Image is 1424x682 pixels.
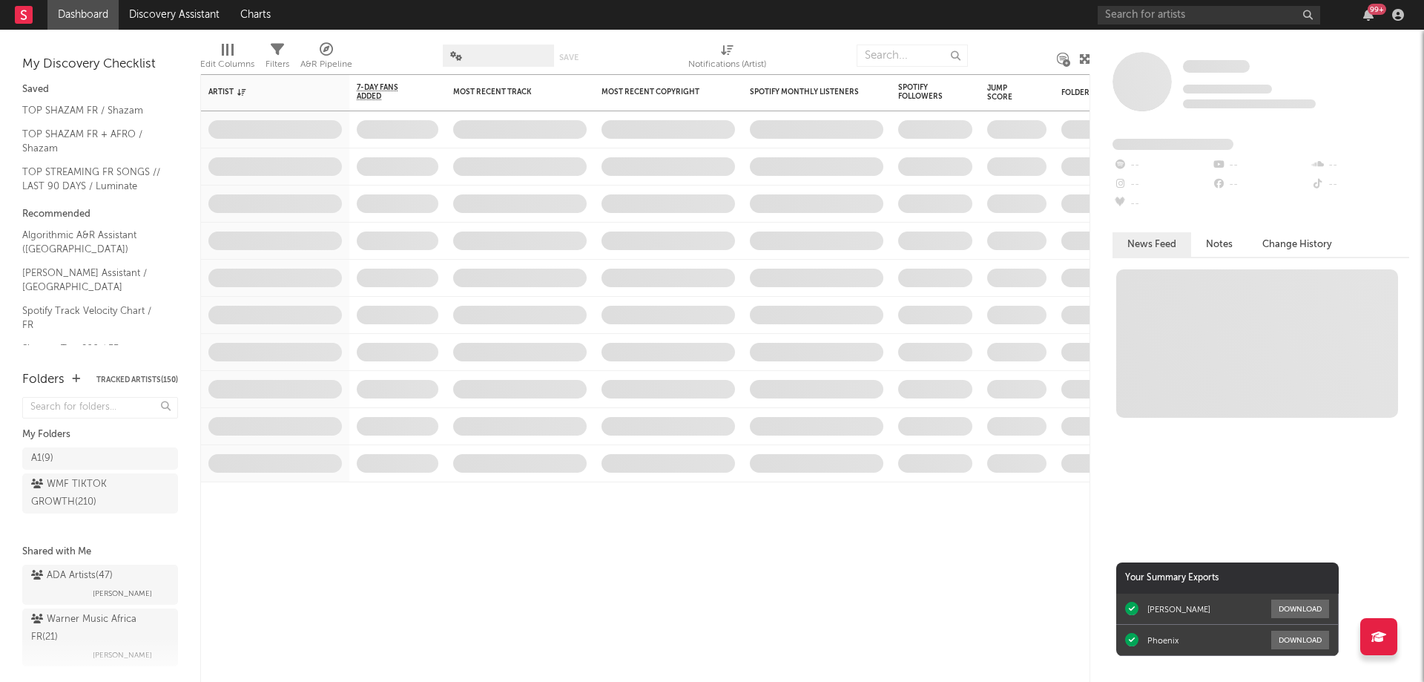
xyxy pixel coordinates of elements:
[1183,59,1250,74] a: Some Artist
[453,88,564,96] div: Most Recent Track
[266,37,289,80] div: Filters
[1112,194,1211,214] div: --
[22,56,178,73] div: My Discovery Checklist
[31,567,113,585] div: ADA Artists ( 47 )
[1147,635,1179,646] div: Phoenix
[1247,232,1347,257] button: Change History
[22,303,163,333] a: Spotify Track Velocity Chart / FR
[22,265,163,295] a: [PERSON_NAME] Assistant / [GEOGRAPHIC_DATA]
[22,126,163,157] a: TOP SHAZAM FR + AFRO / Shazam
[1183,85,1272,94] span: Tracking Since: [DATE]
[688,56,766,73] div: Notifications (Artist)
[1363,9,1374,21] button: 99+
[1112,232,1191,257] button: News Feed
[200,56,254,73] div: Edit Columns
[1311,175,1409,194] div: --
[1147,604,1210,614] div: [PERSON_NAME]
[22,206,178,223] div: Recommended
[1271,600,1329,618] button: Download
[1112,156,1211,175] div: --
[93,646,152,664] span: [PERSON_NAME]
[1183,99,1316,108] span: 0 fans last week
[1112,139,1233,150] span: Fans Added by Platform
[688,37,766,80] div: Notifications (Artist)
[22,371,65,389] div: Folders
[987,84,1024,102] div: Jump Score
[22,426,178,444] div: My Folders
[1368,4,1386,15] div: 99 +
[1098,6,1320,24] input: Search for artists
[857,45,968,67] input: Search...
[601,88,713,96] div: Most Recent Copyright
[22,447,178,470] a: A1(9)
[22,565,178,605] a: ADA Artists(47)[PERSON_NAME]
[93,585,152,603] span: [PERSON_NAME]
[266,56,289,73] div: Filters
[1183,60,1250,73] span: Some Artist
[898,83,950,101] div: Spotify Followers
[22,341,163,357] a: Shazam Top 200 / FR
[96,376,178,384] button: Tracked Artists(150)
[22,164,163,194] a: TOP STREAMING FR SONGS // LAST 90 DAYS / Luminate
[300,56,352,73] div: A&R Pipeline
[208,88,320,96] div: Artist
[31,450,53,468] div: A1 ( 9 )
[559,53,578,62] button: Save
[22,473,178,514] a: WMF TIKTOK GROWTH(210)
[31,476,136,511] div: WMF TIKTOK GROWTH ( 210 )
[1112,175,1211,194] div: --
[1271,631,1329,649] button: Download
[22,81,178,99] div: Saved
[22,543,178,561] div: Shared with Me
[31,611,165,646] div: Warner Music Africa FR ( 21 )
[1311,156,1409,175] div: --
[1211,156,1310,175] div: --
[1211,175,1310,194] div: --
[1191,232,1247,257] button: Notes
[300,37,352,80] div: A&R Pipeline
[200,37,254,80] div: Edit Columns
[357,83,416,101] span: 7-Day Fans Added
[22,102,163,119] a: TOP SHAZAM FR / Shazam
[22,397,178,419] input: Search for folders...
[22,609,178,666] a: Warner Music Africa FR(21)[PERSON_NAME]
[750,88,861,96] div: Spotify Monthly Listeners
[22,227,163,258] a: Algorithmic A&R Assistant ([GEOGRAPHIC_DATA])
[1061,88,1173,97] div: Folders
[1116,563,1339,594] div: Your Summary Exports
